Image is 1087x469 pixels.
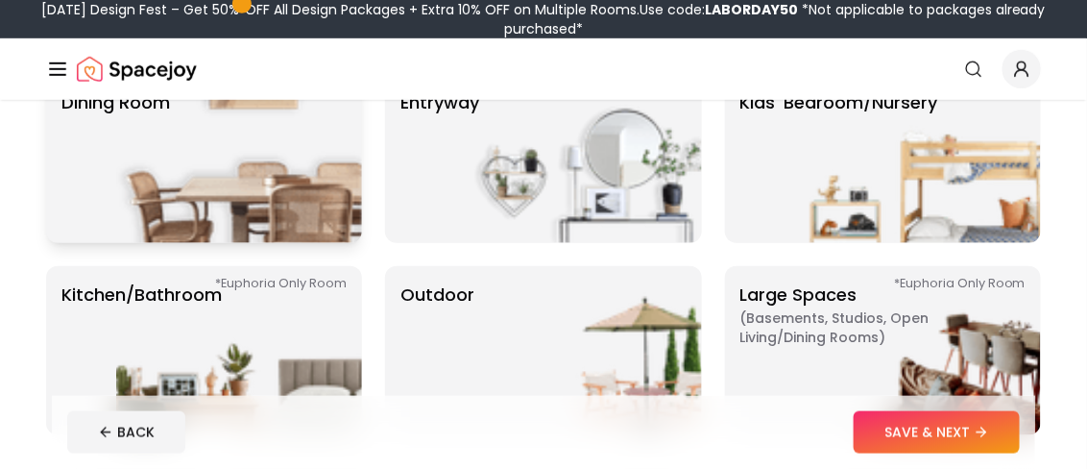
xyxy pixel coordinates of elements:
p: Outdoor [400,282,474,420]
p: entryway [400,89,479,228]
img: entryway [456,74,702,243]
button: SAVE & NEXT [854,411,1020,454]
img: Outdoor [456,266,702,435]
p: Large Spaces [740,282,980,420]
img: Large Spaces *Euphoria Only [795,266,1041,435]
p: Kids' Bedroom/Nursery [740,89,938,228]
img: Kids' Bedroom/Nursery [795,74,1041,243]
p: Kitchen/Bathroom [61,282,222,420]
button: BACK [67,411,185,454]
a: Spacejoy [77,50,197,88]
p: Dining Room [61,89,170,228]
img: Spacejoy Logo [77,50,197,88]
nav: Global [46,38,1041,100]
img: Dining Room [116,74,362,243]
img: Kitchen/Bathroom *Euphoria Only [116,266,362,435]
span: ( Basements, Studios, Open living/dining rooms ) [740,309,980,347]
